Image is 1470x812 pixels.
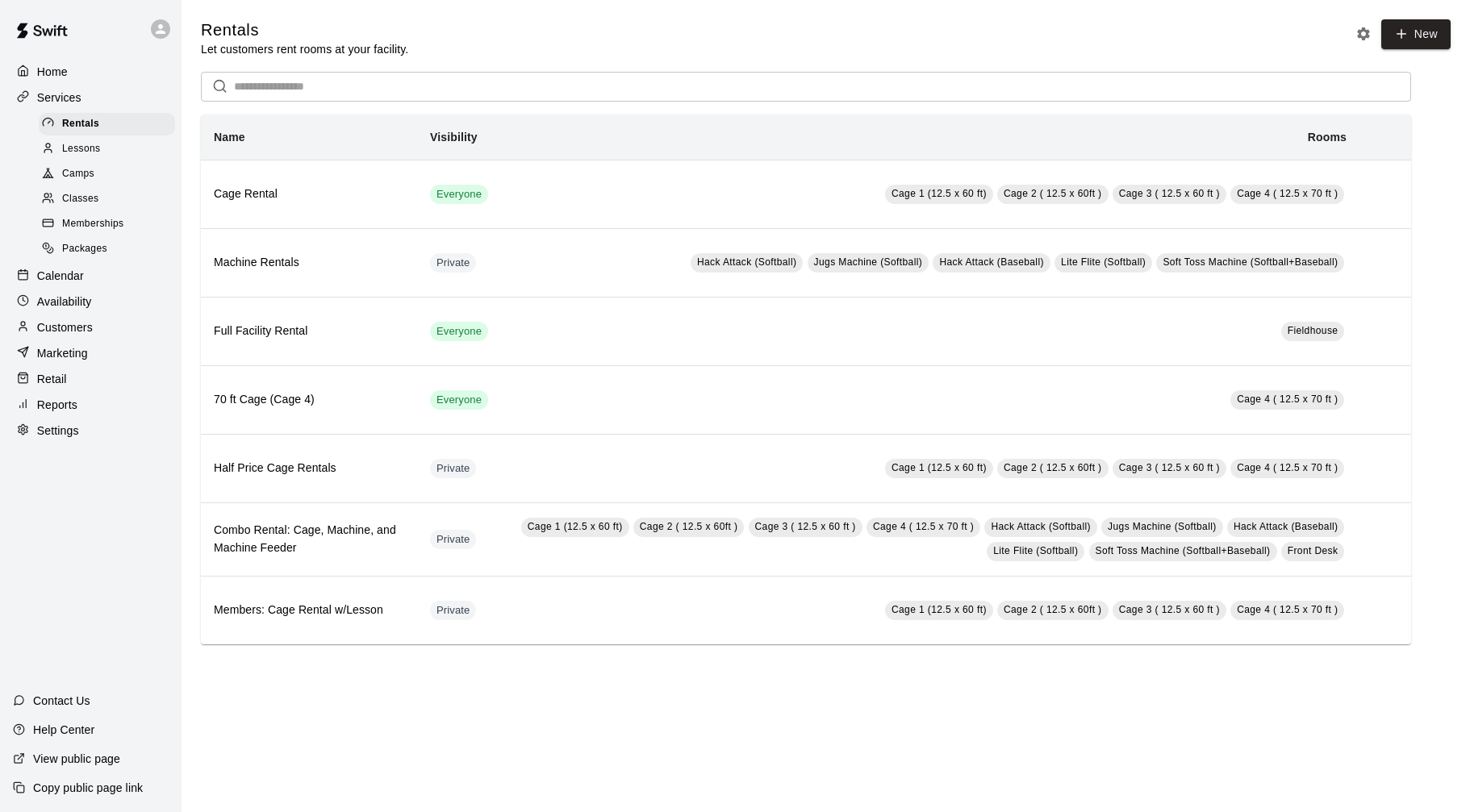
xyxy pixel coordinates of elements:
h6: Half Price Cage Rentals [214,460,404,477]
div: Classes [39,188,175,210]
span: Lessons [62,141,101,157]
span: Private [430,461,477,477]
span: Everyone [430,324,488,339]
div: This service is hidden, and can only be accessed via a direct link [430,530,477,549]
a: Customers [13,315,169,339]
b: Rooms [1308,131,1347,144]
span: Cage 1 (12.5 x 60 ft) [528,521,623,532]
span: Jugs Machine (Softball) [1108,521,1217,532]
p: Services [37,90,81,106]
a: Availability [13,289,169,314]
div: This service is visible to all of your customers [430,390,488,410]
span: Cage 2 ( 12.5 x 60ft ) [1004,188,1102,199]
span: Hack Attack (Softball) [697,256,797,268]
h5: Rentals [201,19,408,41]
a: Services [13,85,169,110]
span: Cage 1 (12.5 x 60 ft) [892,604,987,615]
b: Name [214,131,245,144]
a: Settings [13,418,169,443]
span: Everyone [430,393,488,408]
div: Packages [39,238,175,260]
a: Memberships [39,212,182,237]
a: Rentals [39,111,182,136]
span: Hack Attack (Baseball) [939,256,1044,268]
span: Rentals [62,116,99,132]
p: Reports [37,397,77,413]
div: Camps [39,163,175,185]
span: Cage 4 ( 12.5 x 70 ft ) [1237,394,1338,405]
span: Cage 3 ( 12.5 x 60 ft ) [1119,604,1220,615]
span: Soft Toss Machine (Softball+Baseball) [1163,256,1338,268]
span: Soft Toss Machine (Softball+Baseball) [1096,545,1271,556]
span: Cage 4 ( 12.5 x 70 ft ) [873,521,974,532]
b: Visibility [430,131,478,144]
p: Copy public page link [33,780,143,796]
div: Rentals [39,113,175,135]
span: Cage 3 ( 12.5 x 60 ft ) [755,521,856,532]
span: Private [430,603,477,618]
div: This service is visible to all of your customers [430,185,488,204]
div: Memberships [39,213,175,235]
span: Cage 3 ( 12.5 x 60 ft ) [1119,462,1220,473]
h6: Full Facility Rental [214,323,404,340]
p: Retail [37,371,67,387]
div: Lessons [39,138,175,160]
span: Private [430,256,477,271]
a: Packages [39,237,182,262]
p: Settings [37,423,79,439]
span: Cage 4 ( 12.5 x 70 ft ) [1237,188,1338,199]
a: Marketing [13,341,169,365]
span: Cage 1 (12.5 x 60 ft) [892,462,987,473]
a: Retail [13,367,169,391]
h6: Members: Cage Rental w/Lesson [214,602,404,619]
span: Cage 2 ( 12.5 x 60ft ) [1004,462,1102,473]
div: This service is visible to all of your customers [430,322,488,341]
div: This service is hidden, and can only be accessed via a direct link [430,253,477,273]
p: View public page [33,751,120,767]
table: simple table [201,115,1411,644]
p: Help Center [33,722,94,738]
span: Cage 2 ( 12.5 x 60ft ) [1004,604,1102,615]
a: New [1381,19,1451,49]
div: This service is hidden, and can only be accessed via a direct link [430,459,477,478]
h6: Cage Rental [214,185,404,203]
span: Lite Flite (Softball) [1061,256,1146,268]
p: Calendar [37,268,84,284]
p: Availability [37,294,92,310]
span: Classes [62,191,98,207]
a: Reports [13,393,169,417]
a: Classes [39,187,182,212]
span: Packages [62,241,107,257]
p: Home [37,64,68,80]
span: Everyone [430,187,488,202]
span: Cage 4 ( 12.5 x 70 ft ) [1237,462,1338,473]
span: Cage 2 ( 12.5 x 60ft ) [640,521,738,532]
div: This service is hidden, and can only be accessed via a direct link [430,601,477,620]
span: Cage 3 ( 12.5 x 60 ft ) [1119,188,1220,199]
span: Private [430,532,477,548]
h6: 70 ft Cage (Cage 4) [214,391,404,409]
span: Hack Attack (Baseball) [1234,521,1338,532]
p: Let customers rent rooms at your facility. [201,41,408,57]
span: Fieldhouse [1288,325,1338,336]
a: Camps [39,162,182,187]
span: Jugs Machine (Softball) [814,256,923,268]
button: Rental settings [1351,22,1376,46]
p: Contact Us [33,693,90,709]
span: Hack Attack (Softball) [991,521,1091,532]
a: Home [13,60,169,84]
a: Calendar [13,264,169,288]
span: Cage 4 ( 12.5 x 70 ft ) [1237,604,1338,615]
a: Lessons [39,136,182,161]
span: Memberships [62,216,123,232]
span: Camps [62,166,94,182]
p: Customers [37,319,93,335]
